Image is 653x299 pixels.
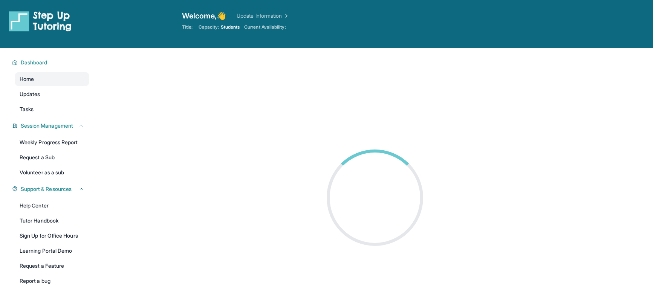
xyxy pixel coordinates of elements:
span: Tasks [20,105,34,113]
span: Students [221,24,240,30]
a: Sign Up for Office Hours [15,229,89,243]
button: Support & Resources [18,185,84,193]
a: Updates [15,87,89,101]
span: Updates [20,90,40,98]
a: Report a bug [15,274,89,288]
span: Session Management [21,122,73,130]
button: Dashboard [18,59,84,66]
span: Current Availability: [244,24,286,30]
a: Weekly Progress Report [15,136,89,149]
a: Help Center [15,199,89,212]
span: Title: [182,24,193,30]
a: Tasks [15,102,89,116]
img: logo [9,11,72,32]
a: Tutor Handbook [15,214,89,227]
a: Request a Sub [15,151,89,164]
span: Dashboard [21,59,47,66]
img: Chevron Right [282,12,289,20]
a: Update Information [237,12,289,20]
button: Session Management [18,122,84,130]
a: Request a Feature [15,259,89,273]
span: Support & Resources [21,185,72,193]
span: Welcome, 👋 [182,11,226,21]
a: Volunteer as a sub [15,166,89,179]
a: Home [15,72,89,86]
span: Home [20,75,34,83]
a: Learning Portal Demo [15,244,89,258]
span: Capacity: [199,24,219,30]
